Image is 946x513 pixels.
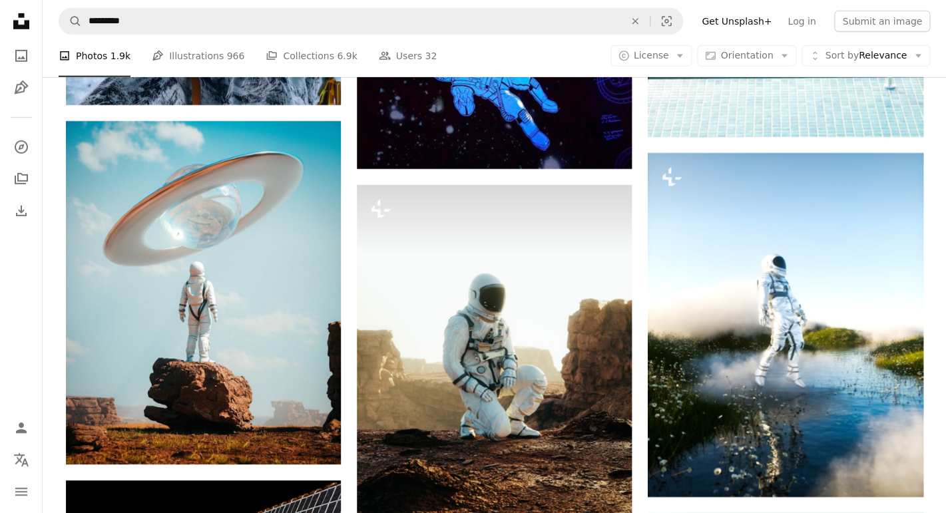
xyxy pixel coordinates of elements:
[834,11,930,32] button: Submit an image
[59,9,82,34] button: Search Unsplash
[8,198,35,224] a: Download History
[66,121,341,465] img: a man in a space suit standing on top of a rock
[227,49,245,63] span: 966
[825,50,858,61] span: Sort by
[8,415,35,441] a: Log in / Sign up
[152,35,244,77] a: Illustrations 966
[648,153,923,497] img: a person in a space suit standing in a puddle of water
[780,11,824,32] a: Log in
[650,9,682,34] button: Visual search
[8,166,35,192] a: Collections
[66,286,341,298] a: a man in a space suit standing on top of a rock
[620,9,650,34] button: Clear
[8,478,35,505] button: Menu
[8,134,35,160] a: Explore
[379,35,437,77] a: Users 32
[694,11,780,32] a: Get Unsplash+
[8,43,35,69] a: Photos
[720,50,773,61] span: Orientation
[8,75,35,101] a: Illustrations
[59,8,683,35] form: Find visuals sitewide
[8,8,35,37] a: Home — Unsplash
[357,351,632,363] a: a man in a space suit sitting on a rock
[610,45,692,67] button: License
[425,49,437,63] span: 32
[357,7,632,169] img: blue and white cartoon character
[266,35,357,77] a: Collections 6.9k
[648,319,923,331] a: a person in a space suit standing in a puddle of water
[802,45,930,67] button: Sort byRelevance
[337,49,357,63] span: 6.9k
[697,45,796,67] button: Orientation
[8,446,35,473] button: Language
[357,82,632,94] a: blue and white cartoon character
[634,50,669,61] span: License
[825,49,907,63] span: Relevance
